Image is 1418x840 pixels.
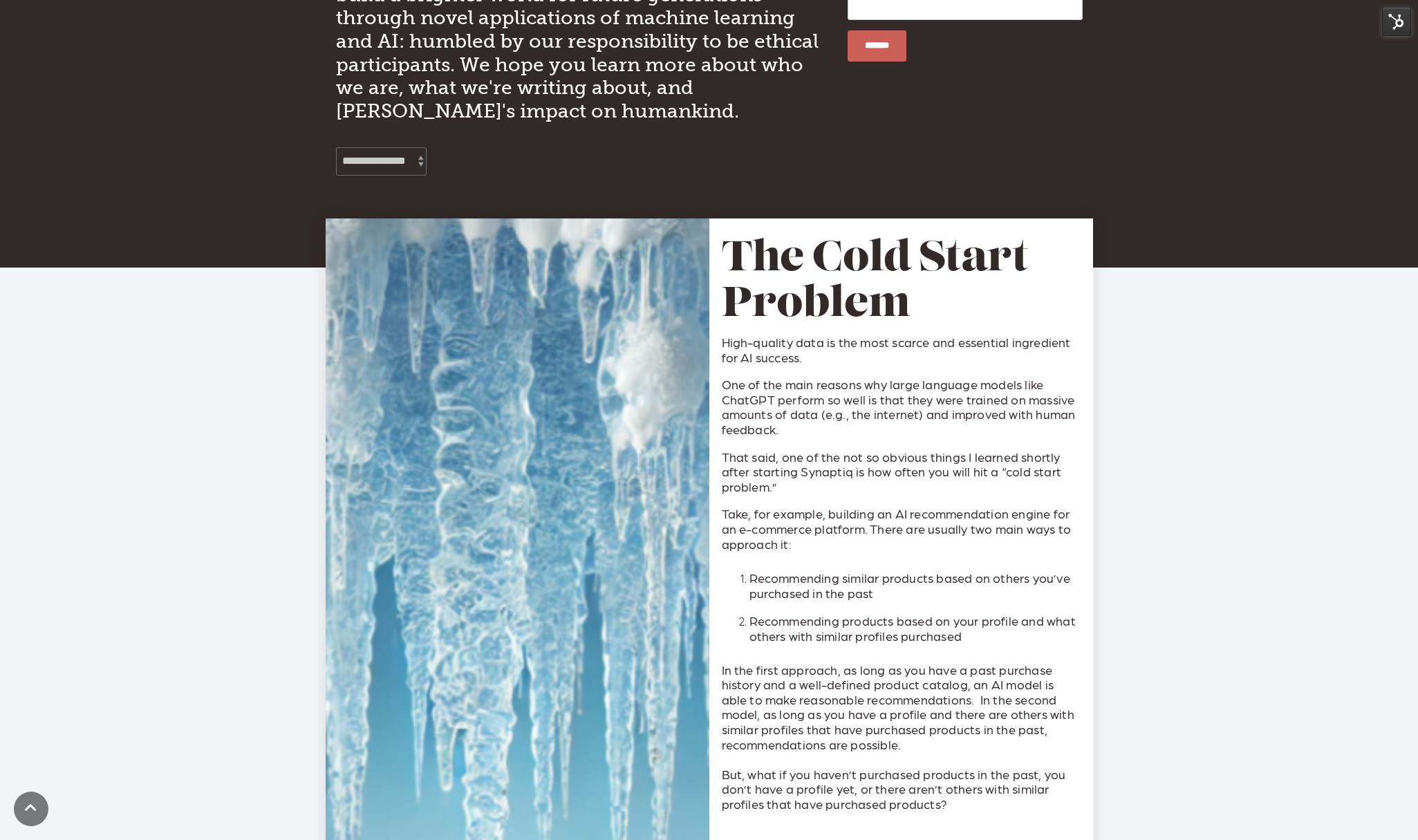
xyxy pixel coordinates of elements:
a: The Cold Start Problem [722,239,1028,326]
img: HubSpot Tools Menu Toggle [1382,7,1411,36]
p: High-quality data is the most scarce and essential ingredient for AI success. [722,335,1081,364]
p: Recommending similar products based on others you’ve purchased in the past [749,570,1081,600]
p: In the first approach, as long as you have a past purchase history and a well-defined product cat... [722,662,1081,827]
p: Take, for example, building an AI recommendation engine for an e-commerce platform. There are usu... [722,506,1081,551]
p: Recommending products based on your profile and what others with similar profiles purchased [749,613,1081,643]
p: That said, one of the not so obvious things I learned shortly after starting Synaptiq is how ofte... [722,449,1081,494]
p: One of the main reasons why large language models like ChatGPT perform so well is that they were ... [722,377,1081,436]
